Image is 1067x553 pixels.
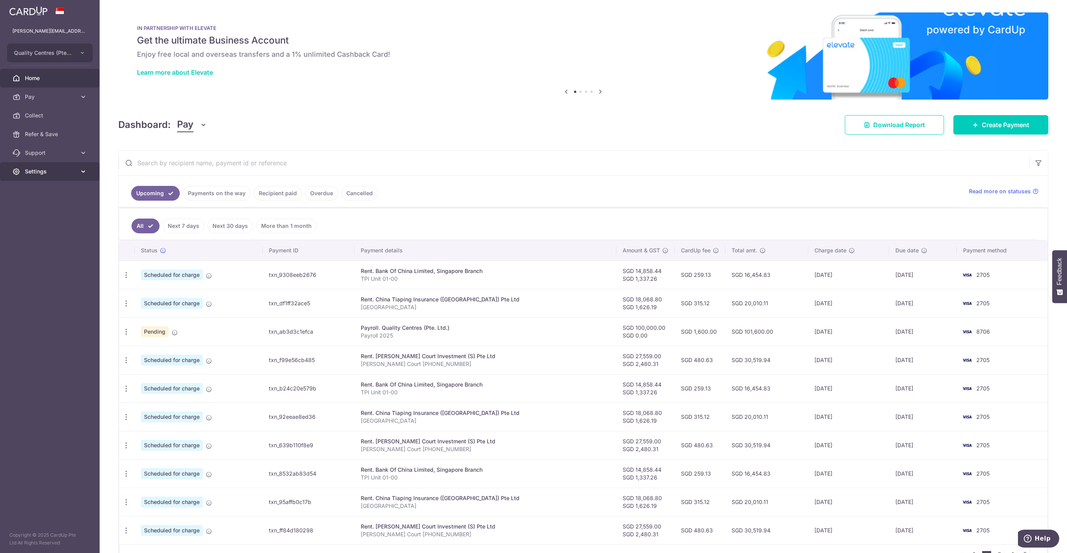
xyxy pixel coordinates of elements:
[889,402,957,431] td: [DATE]
[725,261,808,289] td: SGD 16,454.83
[616,346,675,374] td: SGD 27,559.00 SGD 2,480.31
[808,488,889,516] td: [DATE]
[675,459,725,488] td: SGD 259.13
[969,187,1031,195] span: Read more on statuses
[361,474,610,481] p: TPI Unit 01-00
[976,499,990,505] span: 2705
[889,261,957,289] td: [DATE]
[725,346,808,374] td: SGD 30,519.94
[889,289,957,317] td: [DATE]
[361,494,610,502] div: Rent. China Tiaping Insurance ([GEOGRAPHIC_DATA]) Pte Ltd
[889,516,957,544] td: [DATE]
[141,497,203,507] span: Scheduled for charge
[616,374,675,402] td: SGD 14,858.44 SGD 1,337.26
[889,459,957,488] td: [DATE]
[361,360,610,368] p: [PERSON_NAME] Court [PHONE_NUMBER]
[959,299,975,308] img: Bank Card
[808,317,889,346] td: [DATE]
[14,49,72,57] span: Quality Centres (Pte. Ltd.)
[725,488,808,516] td: SGD 20,010.11
[361,388,610,396] p: TPI Unit 01-00
[976,300,990,306] span: 2705
[808,459,889,488] td: [DATE]
[808,261,889,289] td: [DATE]
[119,150,1029,175] input: Search by recipient name, payment id or reference
[254,186,302,201] a: Recipient paid
[25,168,76,175] span: Settings
[976,271,990,278] span: 2705
[137,50,1030,59] h6: Enjoy free local and overseas transfers and a 1% unlimited Cashback Card!
[137,34,1030,47] h5: Get the ultimate Business Account
[141,355,203,366] span: Scheduled for charge
[982,120,1029,129] span: Create Payment
[263,402,354,431] td: txn_92eeae8ed36
[361,417,610,425] p: [GEOGRAPHIC_DATA]
[845,115,944,135] a: Download Report
[814,247,846,254] span: Charge date
[361,530,610,538] p: [PERSON_NAME] Court [PHONE_NUMBER]
[725,289,808,317] td: SGD 20,010.11
[141,269,203,280] span: Scheduled for charge
[732,247,757,254] span: Total amt.
[361,267,610,275] div: Rent. Bank Of China Limited, Singapore Branch
[808,346,889,374] td: [DATE]
[361,381,610,388] div: Rent. Bank Of China Limited, Singapore Branch
[361,409,610,417] div: Rent. China Tiaping Insurance ([GEOGRAPHIC_DATA]) Pte Ltd
[959,497,975,507] img: Bank Card
[25,130,76,138] span: Refer & Save
[132,219,160,233] a: All
[118,12,1048,100] img: Renovation banner
[141,440,203,451] span: Scheduled for charge
[681,247,711,254] span: CardUp fee
[131,186,180,201] a: Upcoming
[808,402,889,431] td: [DATE]
[263,261,354,289] td: txn_9308eeb2676
[725,402,808,431] td: SGD 20,010.11
[263,346,354,374] td: txn_f99e56cb485
[895,247,919,254] span: Due date
[616,488,675,516] td: SGD 18,068.80 SGD 1,626.19
[1018,530,1059,549] iframe: Opens a widget where you can find more information
[141,298,203,309] span: Scheduled for charge
[361,523,610,530] div: Rent. [PERSON_NAME] Court Investment (S) Pte Ltd
[361,324,610,332] div: Payroll. Quality Centres (Pte. Ltd.)
[675,289,725,317] td: SGD 315.12
[263,240,354,261] th: Payment ID
[177,117,207,132] button: Pay
[616,261,675,289] td: SGD 14,858.44 SGD 1,337.26
[959,355,975,365] img: Bank Card
[141,468,203,479] span: Scheduled for charge
[808,289,889,317] td: [DATE]
[361,466,610,474] div: Rent. Bank Of China Limited, Singapore Branch
[675,317,725,346] td: SGD 1,600.00
[616,402,675,431] td: SGD 18,068.80 SGD 1,626.19
[959,469,975,478] img: Bank Card
[361,445,610,453] p: [PERSON_NAME] Court [PHONE_NUMBER]
[141,326,168,337] span: Pending
[9,6,47,16] img: CardUp
[341,186,378,201] a: Cancelled
[1052,250,1067,303] button: Feedback - Show survey
[263,488,354,516] td: txn_95affb0c17b
[616,317,675,346] td: SGD 100,000.00 SGD 0.00
[361,332,610,339] p: Payroll 2025
[616,431,675,459] td: SGD 27,559.00 SGD 2,480.31
[256,219,317,233] a: More than 1 month
[976,470,990,477] span: 2705
[361,352,610,360] div: Rent. [PERSON_NAME] Court Investment (S) Pte Ltd
[976,413,990,420] span: 2705
[361,502,610,510] p: [GEOGRAPHIC_DATA]
[976,527,990,534] span: 2705
[873,120,925,129] span: Download Report
[675,488,725,516] td: SGD 315.12
[25,112,76,119] span: Collect
[725,459,808,488] td: SGD 16,454.83
[959,412,975,422] img: Bank Card
[889,431,957,459] td: [DATE]
[177,117,193,132] span: Pay
[976,357,990,363] span: 2705
[675,516,725,544] td: SGD 480.63
[675,261,725,289] td: SGD 259.13
[183,186,251,201] a: Payments on the way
